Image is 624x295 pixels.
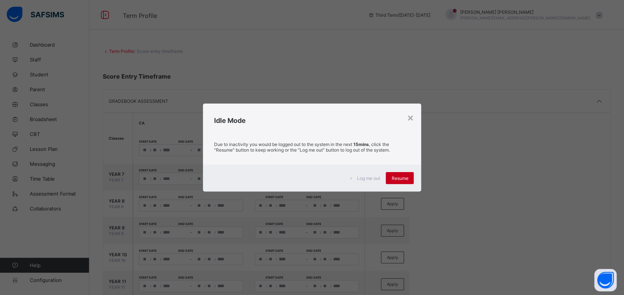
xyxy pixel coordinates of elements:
[391,175,408,181] span: Resume
[594,269,617,291] button: Open asap
[353,142,369,147] strong: 15mins
[214,117,410,124] h2: Idle Mode
[357,175,380,181] span: Log me out
[214,142,410,153] p: Due to inactivity you would be logged out to the system in the next , click the "Resume" button t...
[407,111,414,124] div: ×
